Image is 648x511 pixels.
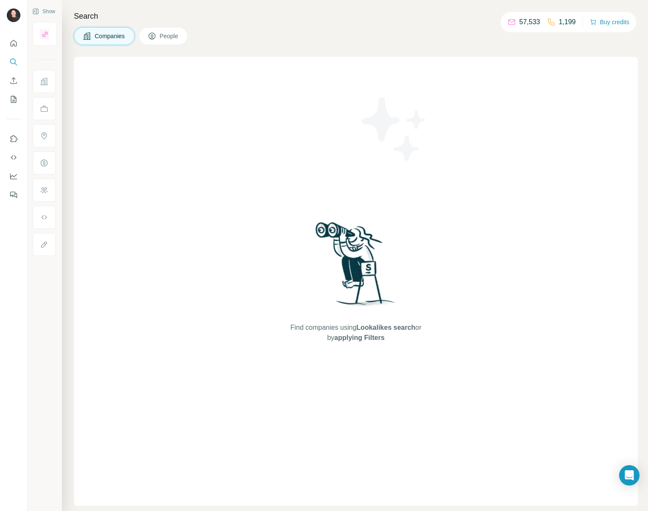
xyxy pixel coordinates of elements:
[7,8,20,22] img: Avatar
[7,168,20,184] button: Dashboard
[7,73,20,88] button: Enrich CSV
[7,92,20,107] button: My lists
[288,323,424,343] span: Find companies using or by
[334,334,384,341] span: applying Filters
[74,10,638,22] h4: Search
[95,32,126,40] span: Companies
[26,5,61,18] button: Show
[519,17,540,27] p: 57,533
[7,54,20,70] button: Search
[312,220,400,314] img: Surfe Illustration - Woman searching with binoculars
[7,131,20,146] button: Use Surfe on LinkedIn
[590,16,629,28] button: Buy credits
[559,17,576,27] p: 1,199
[7,150,20,165] button: Use Surfe API
[7,36,20,51] button: Quick start
[356,91,432,167] img: Surfe Illustration - Stars
[619,465,640,486] div: Open Intercom Messenger
[7,187,20,202] button: Feedback
[356,324,415,331] span: Lookalikes search
[160,32,179,40] span: People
